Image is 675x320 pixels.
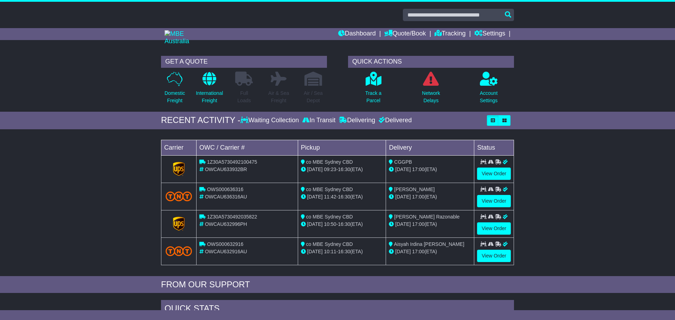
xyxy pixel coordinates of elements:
[422,90,440,104] p: Network Delays
[348,56,514,68] div: QUICK ACTIONS
[477,250,511,262] a: View Order
[195,71,223,108] a: InternationalFreight
[394,187,435,192] span: [PERSON_NAME]
[394,214,459,220] span: [PERSON_NAME] Razonable
[365,71,382,108] a: Track aParcel
[173,162,185,176] img: GetCarrierServiceLogo
[338,249,350,254] span: 16:30
[474,28,505,40] a: Settings
[324,249,336,254] span: 10:11
[412,166,424,172] span: 17:00
[165,90,185,104] p: Domestic Freight
[240,117,301,124] div: Waiting Collection
[480,90,498,104] p: Account Settings
[384,28,426,40] a: Quote/Book
[207,241,244,247] span: OWS000632916
[301,193,383,201] div: - (ETA)
[324,166,336,172] span: 09:23
[161,56,327,68] div: GET A QUOTE
[166,191,192,201] img: TNT_Domestic.png
[306,159,353,165] span: co MBE Sydney CBD
[301,221,383,228] div: - (ETA)
[307,194,323,200] span: [DATE]
[207,214,257,220] span: 1Z30A5730492035822
[166,246,192,256] img: TNT_Domestic.png
[377,117,412,124] div: Delivered
[307,166,323,172] span: [DATE]
[173,217,185,231] img: GetCarrierServiceLogo
[324,221,336,227] span: 10:50
[395,166,411,172] span: [DATE]
[337,117,377,124] div: Delivering
[394,159,412,165] span: CGGPB
[338,28,376,40] a: Dashboard
[477,222,511,235] a: View Order
[395,221,411,227] span: [DATE]
[301,248,383,255] div: - (ETA)
[196,90,223,104] p: International Freight
[301,117,337,124] div: In Transit
[205,221,247,227] span: OWCAU632996PH
[205,166,247,172] span: OWCAU633932BR
[477,195,511,207] a: View Order
[412,194,424,200] span: 17:00
[389,248,471,255] div: (ETA)
[338,194,350,200] span: 16:30
[307,221,323,227] span: [DATE]
[301,166,383,173] div: - (ETA)
[386,140,474,155] td: Delivery
[395,249,411,254] span: [DATE]
[474,140,514,155] td: Status
[422,71,440,108] a: NetworkDelays
[395,194,411,200] span: [DATE]
[394,241,464,247] span: Aisyah Irdina [PERSON_NAME]
[435,28,465,40] a: Tracking
[205,249,247,254] span: OWCAU632916AU
[365,90,381,104] p: Track a Parcel
[412,221,424,227] span: 17:00
[235,90,253,104] p: Full Loads
[338,166,350,172] span: 16:30
[307,249,323,254] span: [DATE]
[161,140,197,155] td: Carrier
[207,187,244,192] span: OWS000636316
[412,249,424,254] span: 17:00
[338,221,350,227] span: 16:30
[389,193,471,201] div: (ETA)
[161,280,514,290] div: FROM OUR SUPPORT
[480,71,498,108] a: AccountSettings
[197,140,298,155] td: OWC / Carrier #
[164,71,185,108] a: DomesticFreight
[389,221,471,228] div: (ETA)
[306,241,353,247] span: co MBE Sydney CBD
[161,115,240,125] div: RECENT ACTIVITY -
[304,90,323,104] p: Air / Sea Depot
[298,140,386,155] td: Pickup
[306,187,353,192] span: co MBE Sydney CBD
[207,159,257,165] span: 1Z30A5730492100475
[389,166,471,173] div: (ETA)
[324,194,336,200] span: 11:42
[205,194,247,200] span: OWCAU636316AU
[306,214,353,220] span: co MBE Sydney CBD
[268,90,289,104] p: Air & Sea Freight
[161,300,514,319] div: Quick Stats
[477,168,511,180] a: View Order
